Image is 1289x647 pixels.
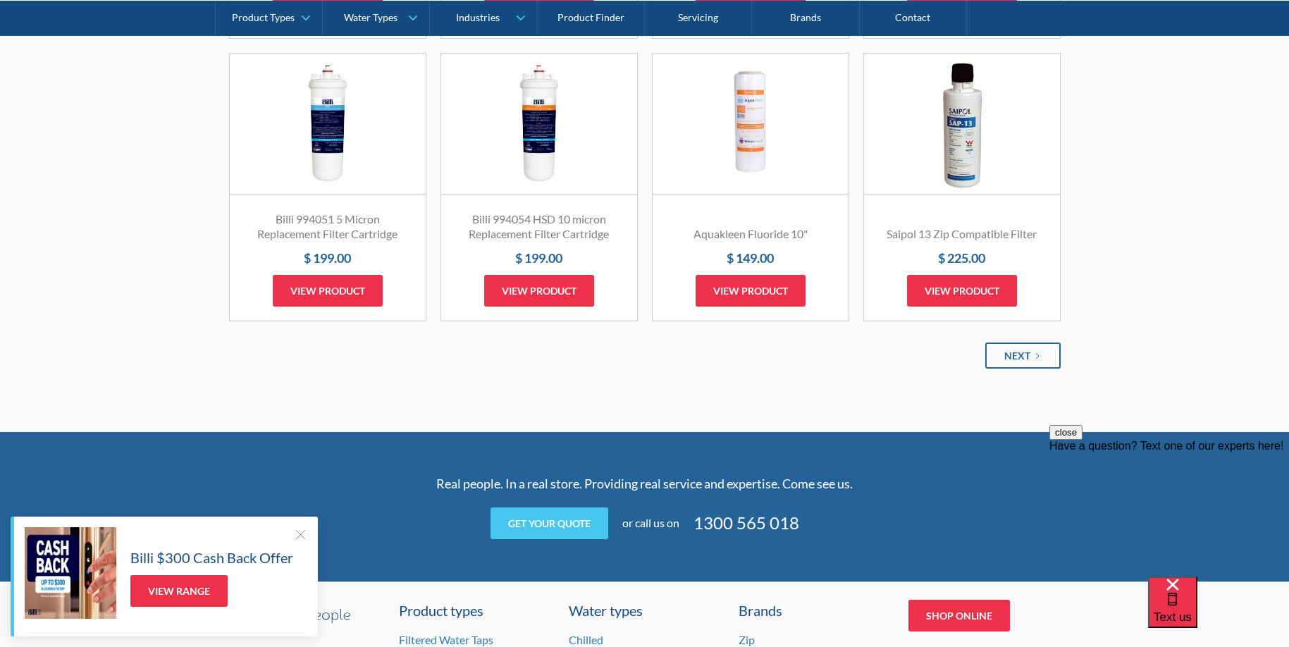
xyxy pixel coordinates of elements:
div: List [229,343,1061,369]
h3: Saipol 13 Zip Compatible Filter [878,227,1046,242]
a: View Range [130,575,228,607]
a: Zip [739,633,755,646]
div: Industries [456,11,500,23]
a: 1300 565 018 [693,510,799,536]
a: View product [907,275,1017,307]
a: View product [273,275,383,307]
h5: Billi $300 Cash Back Offer [130,547,293,568]
h4: $ 199.00 [244,249,412,268]
a: Chilled [569,633,603,646]
a: View product [484,275,594,307]
iframe: podium webchat widget prompt [1049,425,1289,594]
p: Real people. In a real store. Providing real service and expertise. Come see us. [370,474,920,493]
a: Product types [399,600,551,621]
p: or call us on [622,514,679,531]
div: Brands [739,600,891,621]
a: View product [696,275,806,307]
h4: $ 149.00 [667,249,834,268]
div: Next [1004,348,1030,363]
div: Water Types [344,11,397,23]
h3: Aquakleen Fluoride 10" [667,227,834,242]
a: Filtered Water Taps [399,633,493,646]
h4: $ 199.00 [455,249,623,268]
iframe: podium webchat widget bubble [1148,577,1289,647]
h3: Billi 994054 HSD 10 micron Replacement Filter Cartridge [455,212,623,242]
a: Get your quote [491,507,608,539]
img: Billi $300 Cash Back Offer [25,527,116,619]
div: Product Types [232,11,295,23]
a: Next Page [985,343,1061,369]
h3: Billi 994051 5 Micron Replacement Filter Cartridge [244,212,412,242]
h4: $ 225.00 [878,249,1046,268]
a: Water types [569,600,721,621]
a: Shop Online [908,600,1010,631]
